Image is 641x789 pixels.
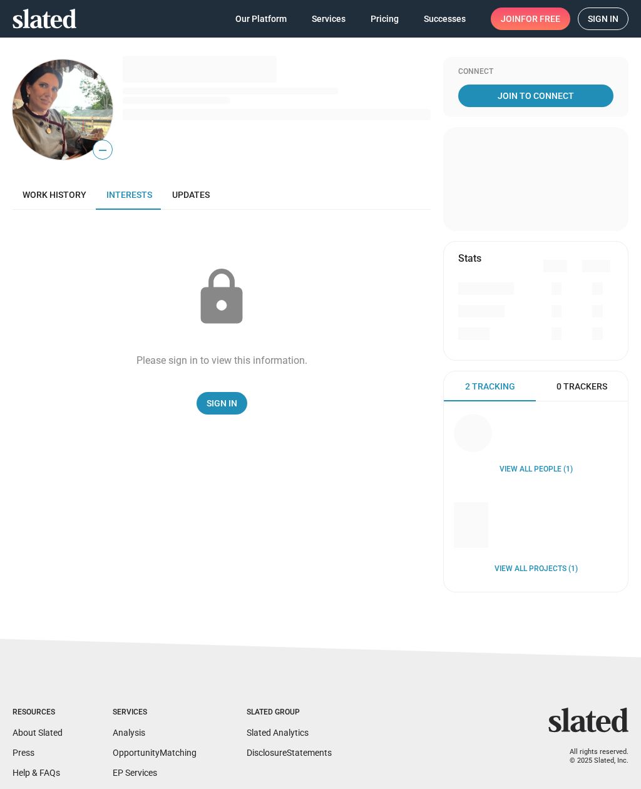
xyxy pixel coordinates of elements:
a: Analysis [113,728,145,738]
a: Help & FAQs [13,768,60,778]
span: Our Platform [235,8,287,30]
a: Sign in [578,8,628,30]
a: About Slated [13,728,63,738]
a: Services [302,8,356,30]
span: Pricing [371,8,399,30]
span: Join [501,8,560,30]
a: Pricing [361,8,409,30]
a: EP Services [113,768,157,778]
p: All rights reserved. © 2025 Slated, Inc. [556,748,628,766]
a: Interests [96,180,162,210]
span: 2 Tracking [465,381,515,393]
span: Sign in [588,8,618,29]
div: Connect [458,67,613,77]
span: Interests [106,190,152,200]
a: View all People (1) [500,465,573,475]
div: Resources [13,708,63,718]
span: Services [312,8,346,30]
a: Work history [13,180,96,210]
a: OpportunityMatching [113,748,197,758]
span: Updates [172,190,210,200]
a: View all Projects (1) [495,564,578,574]
a: DisclosureStatements [247,748,332,758]
a: Slated Analytics [247,728,309,738]
mat-icon: lock [190,266,253,329]
a: Join To Connect [458,85,613,107]
a: Joinfor free [491,8,570,30]
a: Press [13,748,34,758]
span: — [93,142,112,158]
a: Updates [162,180,220,210]
span: for free [521,8,560,30]
span: Work history [23,190,86,200]
div: Services [113,708,197,718]
div: Slated Group [247,708,332,718]
a: Successes [414,8,476,30]
mat-card-title: Stats [458,252,481,265]
a: Our Platform [225,8,297,30]
a: Sign In [197,392,247,415]
span: Sign In [207,392,237,415]
span: Join To Connect [461,85,611,107]
span: 0 Trackers [556,381,607,393]
div: Please sign in to view this information. [136,354,307,367]
span: Successes [424,8,466,30]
